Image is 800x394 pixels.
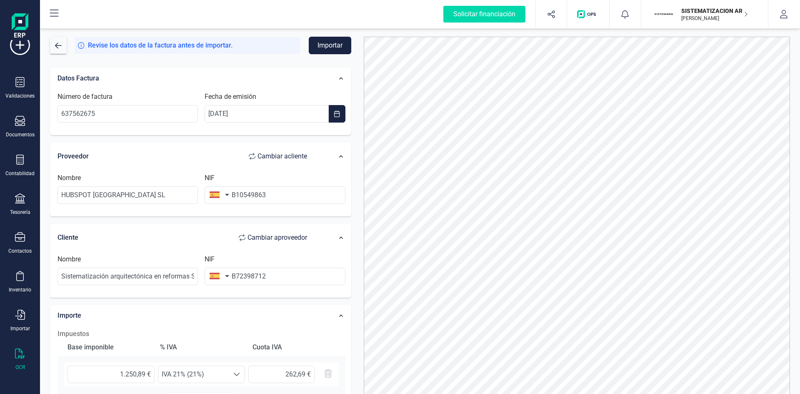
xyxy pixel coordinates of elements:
div: Proveedor [57,148,315,165]
div: Contabilidad [5,170,35,177]
div: Cliente [57,229,315,246]
div: Importar [10,325,30,332]
h2: Impuestos [57,329,345,339]
span: Cambiar a proveedor [247,233,307,243]
label: Nombre [57,254,81,264]
span: Cambiar a cliente [257,151,307,161]
div: Datos Factura [53,69,320,88]
button: Importar [309,37,351,54]
div: Tesorería [10,209,30,216]
button: Cambiar aproveedor [230,229,315,246]
p: [PERSON_NAME] [681,15,748,22]
button: Cambiar acliente [240,148,315,165]
div: Validaciones [5,93,35,99]
img: Logo Finanedi [12,13,28,40]
label: NIF [205,173,215,183]
label: Fecha de emisión [205,92,256,102]
input: 0,00 € [67,366,155,383]
div: Cuota IVA [249,339,338,356]
img: SI [655,5,673,23]
div: Documentos [6,131,35,138]
label: Nombre [57,173,81,183]
div: Inventario [9,286,31,293]
span: Importe [57,311,81,319]
div: Contactos [8,248,32,254]
label: Número de factura [57,92,112,102]
div: OCR [15,364,25,371]
span: Revise los datos de la factura antes de importar. [88,40,232,50]
button: Logo de OPS [572,1,604,28]
label: NIF [205,254,215,264]
p: SISTEMATIZACION ARQUITECTONICA EN REFORMAS SL [681,7,748,15]
button: SISISTEMATIZACION ARQUITECTONICA EN REFORMAS SL[PERSON_NAME] [651,1,758,28]
img: Logo de OPS [577,10,599,18]
button: Solicitar financiación [433,1,535,28]
div: % IVA [157,339,246,356]
input: 0,00 € [248,366,315,383]
div: Base imponible [64,339,153,356]
div: Solicitar financiación [443,6,525,23]
span: IVA 21% (21%) [158,366,229,383]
